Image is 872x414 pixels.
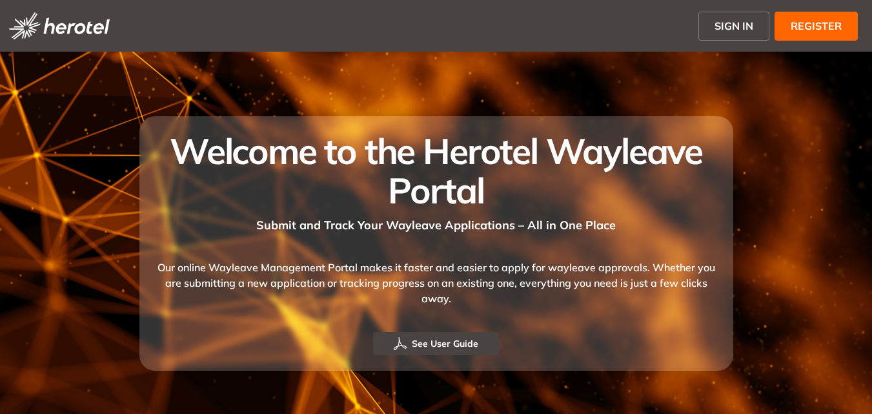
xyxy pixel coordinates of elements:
[170,129,702,212] span: Welcome to the Herotel Wayleave Portal
[373,332,499,355] button: See User Guide
[155,234,718,332] div: Our online Wayleave Management Portal makes it faster and easier to apply for wayleave approvals....
[412,336,478,351] span: See User Guide
[155,210,718,234] div: Submit and Track Your Wayleave Applications – All in One Place
[698,12,769,41] button: SIGN IN
[715,18,753,34] span: SIGN IN
[775,12,858,41] button: REGISTER
[9,12,110,39] img: logo
[791,18,842,34] span: REGISTER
